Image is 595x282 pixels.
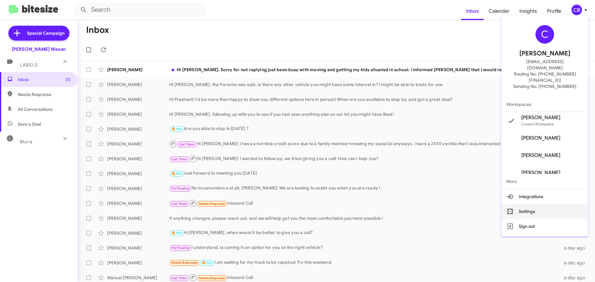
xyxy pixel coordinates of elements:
[521,152,560,158] span: [PERSON_NAME]
[521,122,554,126] span: Current Workspace
[521,135,560,141] span: [PERSON_NAME]
[509,71,581,83] span: Routing No: [PHONE_NUMBER][FINANCIAL_ID]
[501,189,588,204] button: Integrations
[513,83,576,89] span: Sending No: [PHONE_NUMBER]
[509,59,581,71] span: [EMAIL_ADDRESS][DOMAIN_NAME]
[501,204,588,219] button: Settings
[501,219,588,234] button: Sign out
[501,174,588,189] span: More
[501,97,588,112] span: Workspaces
[535,25,554,44] div: C
[521,170,560,176] span: [PERSON_NAME]
[519,49,570,59] span: [PERSON_NAME]
[521,115,560,121] span: [PERSON_NAME]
